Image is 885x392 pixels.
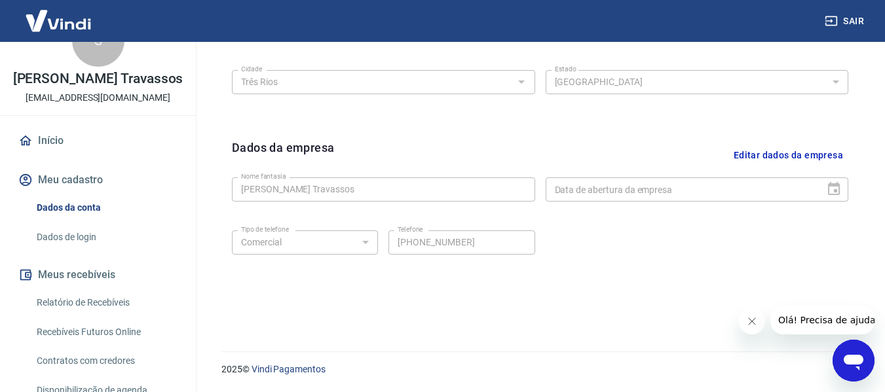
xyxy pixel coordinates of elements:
p: [PERSON_NAME] Travassos [13,72,183,86]
iframe: Mensagem da empresa [770,306,875,334]
img: Vindi [16,1,101,41]
iframe: Botão para abrir a janela de mensagens [833,340,875,382]
a: Início [16,126,180,155]
a: Dados de login [31,224,180,251]
a: Vindi Pagamentos [252,364,326,374]
iframe: Fechar mensagem [739,308,765,334]
a: Relatório de Recebíveis [31,289,180,316]
p: 2025 © [221,363,854,376]
a: Dados da conta [31,194,180,221]
button: Meu cadastro [16,166,180,194]
span: Olá! Precisa de ajuda? [8,9,110,20]
button: Editar dados da empresa [728,139,848,172]
a: Recebíveis Futuros Online [31,319,180,346]
label: Tipo de telefone [241,224,289,234]
h6: Dados da empresa [232,139,334,172]
label: Cidade [241,64,262,74]
input: DD/MM/YYYY [546,177,816,202]
a: Contratos com credores [31,347,180,374]
button: Sair [822,9,869,33]
label: Nome fantasia [241,171,286,181]
p: [EMAIL_ADDRESS][DOMAIN_NAME] [26,91,170,105]
label: Telefone [398,224,423,234]
label: Estado [555,64,576,74]
button: Meus recebíveis [16,260,180,289]
input: Digite aqui algumas palavras para buscar a cidade [236,74,510,90]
